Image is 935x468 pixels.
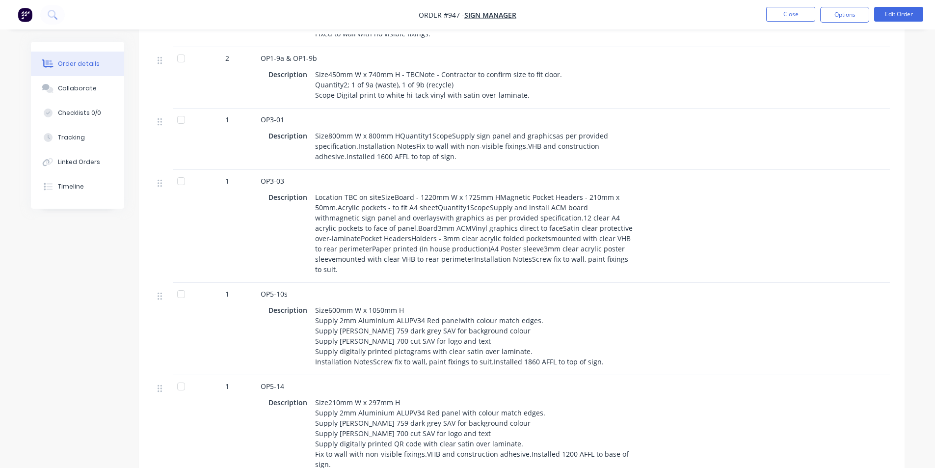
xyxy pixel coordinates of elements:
div: Size800mm W x 800mm HQuantity1ScopeSupply sign panel and graphicsas per provided specification.In... [311,129,638,164]
span: 1 [225,381,229,391]
span: OP5-10s [261,289,288,299]
div: Timeline [58,182,84,191]
button: Options [820,7,869,23]
div: Tracking [58,133,85,142]
button: Order details [31,52,124,76]
div: Description [268,67,311,82]
span: 1 [225,289,229,299]
div: Location TBC on siteSizeBoard - 1220mm W x 1725mm HMagnetic Pocket Headers - 210mm x 50mm.Acrylic... [311,190,638,276]
div: Order details [58,59,100,68]
div: Description [268,395,311,410]
span: Order #947 - [419,10,464,20]
span: 1 [225,114,229,125]
span: 1 [225,176,229,186]
button: Edit Order [874,7,923,22]
div: Checklists 0/0 [58,109,101,117]
span: OP3-03 [261,176,284,186]
a: Sign Manager [464,10,516,20]
div: Size450mm W x 740mm H - TBCNote - Contractor to confirm size to fit door. Quantity2; 1 of 9a (was... [311,67,566,102]
span: 2 [225,53,229,63]
span: OP3-01 [261,115,284,124]
button: Collaborate [31,76,124,101]
span: OP1-9a & OP1-9b [261,54,317,63]
div: Description [268,303,311,317]
div: Collaborate [58,84,97,93]
button: Linked Orders [31,150,124,174]
div: Size600mm W x 1050mm H Supply 2mm Aluminium ALUPV34 Red panelwith colour match edges. Supply [PER... [311,303,608,369]
div: Description [268,129,311,143]
div: Description [268,190,311,204]
button: Tracking [31,125,124,150]
img: Factory [18,7,32,22]
button: Close [766,7,815,22]
span: OP5-14 [261,382,284,391]
button: Timeline [31,174,124,199]
button: Checklists 0/0 [31,101,124,125]
div: Linked Orders [58,158,100,166]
